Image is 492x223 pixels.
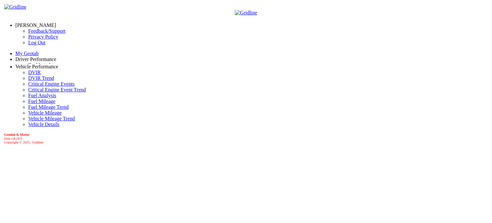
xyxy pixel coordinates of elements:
[28,81,75,87] a: Critical Engine Events
[4,133,489,144] div: Copyright © 2025, Gridline
[4,133,29,136] b: Gemini & Motor
[28,93,56,98] a: Fuel Analysis
[28,104,69,110] a: Fuel Mileage Trend
[28,62,50,68] a: Dashboard
[15,51,38,56] a: My Geotab
[28,28,65,34] a: Feedback/Support
[28,40,45,45] a: Log Out
[28,34,58,39] a: Privacy Policy
[15,56,56,62] a: Driver Performance
[28,99,55,104] a: Fuel Mileage
[235,10,257,16] img: Gridline
[28,70,41,75] a: DVIR
[4,136,22,140] i: beta v.8.24.0
[28,75,54,81] a: DVIR Trend
[28,87,86,92] a: Critical Engine Event Trend
[28,110,61,116] a: Vehicle Mileage
[4,4,26,10] img: Gridline
[28,116,75,121] a: Vehicle Mileage Trend
[15,22,56,28] a: [PERSON_NAME]
[15,64,58,69] a: Vehicle Performance
[28,122,59,127] a: Vehicle Details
